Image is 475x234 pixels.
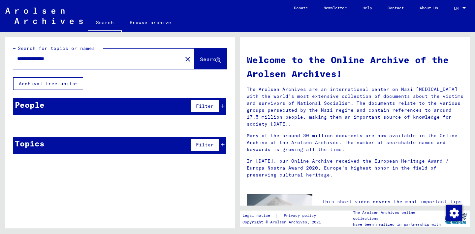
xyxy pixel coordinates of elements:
[454,6,461,11] span: EN
[194,49,227,69] button: Search
[88,15,122,32] a: Search
[196,142,214,148] span: Filter
[247,86,463,128] p: The Arolsen Archives are an international center on Nazi [MEDICAL_DATA] with the world’s most ext...
[5,8,83,24] img: Arolsen_neg.svg
[196,103,214,109] span: Filter
[13,77,83,90] button: Archival tree units
[247,194,312,229] img: video.jpg
[353,221,441,227] p: have been realized in partnership with
[190,138,219,151] button: Filter
[184,55,192,63] mat-icon: close
[15,99,45,111] div: People
[247,132,463,153] p: Many of the around 30 million documents are now available in the Online Archive of the Arolsen Ar...
[242,212,324,219] div: |
[15,137,45,149] div: Topics
[322,198,463,212] p: This short video covers the most important tips for searching the Online Archive.
[200,56,220,62] span: Search
[446,205,462,221] img: Change consent
[247,158,463,178] p: In [DATE], our Online Archive received the European Heritage Award / Europa Nostra Award 2020, Eu...
[242,219,324,225] p: Copyright © Arolsen Archives, 2021
[353,210,441,221] p: The Arolsen Archives online collections
[181,52,194,65] button: Clear
[278,212,324,219] a: Privacy policy
[122,15,179,30] a: Browse archive
[443,210,468,227] img: yv_logo.png
[247,53,463,81] h1: Welcome to the Online Archive of the Arolsen Archives!
[190,100,219,112] button: Filter
[18,45,95,51] mat-label: Search for topics or names
[242,212,275,219] a: Legal notice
